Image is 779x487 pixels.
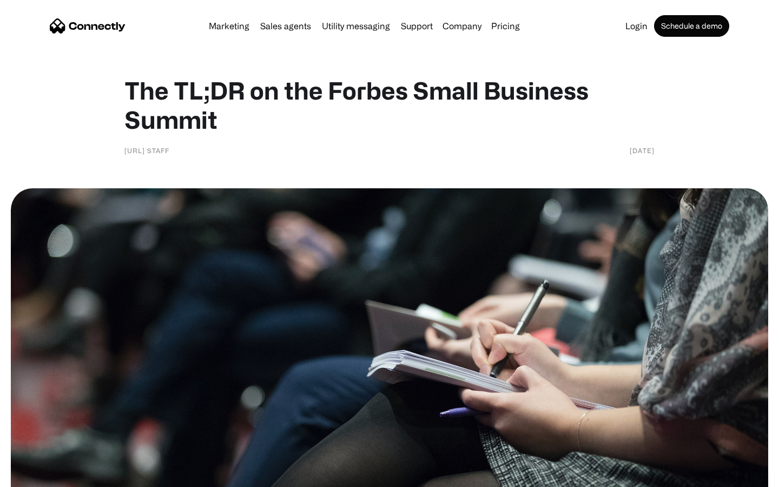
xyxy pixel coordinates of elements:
[397,22,437,30] a: Support
[204,22,254,30] a: Marketing
[22,468,65,483] ul: Language list
[621,22,652,30] a: Login
[443,18,481,34] div: Company
[487,22,524,30] a: Pricing
[11,468,65,483] aside: Language selected: English
[654,15,729,37] a: Schedule a demo
[124,76,655,134] h1: The TL;DR on the Forbes Small Business Summit
[630,145,655,156] div: [DATE]
[124,145,169,156] div: [URL] Staff
[318,22,394,30] a: Utility messaging
[256,22,315,30] a: Sales agents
